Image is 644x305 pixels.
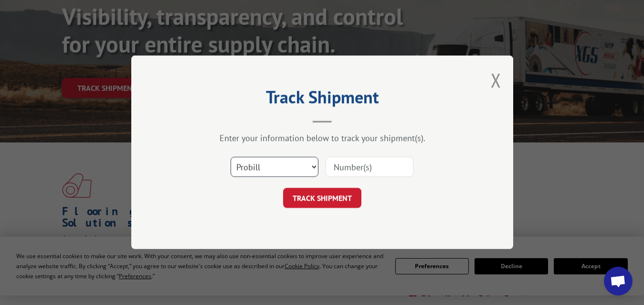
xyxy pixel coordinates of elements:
[604,267,633,295] div: Open chat
[491,67,501,93] button: Close modal
[283,188,361,208] button: TRACK SHIPMENT
[179,90,465,109] h2: Track Shipment
[326,157,413,177] input: Number(s)
[179,133,465,144] div: Enter your information below to track your shipment(s).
